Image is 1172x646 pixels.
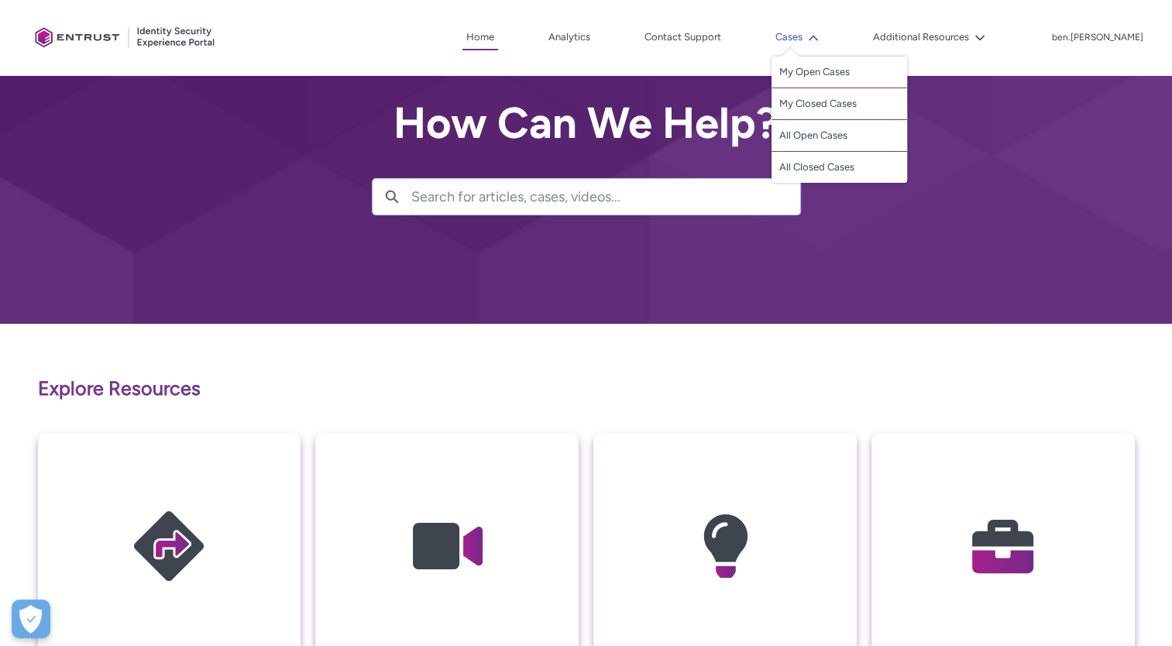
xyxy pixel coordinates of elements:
div: Cookie Preferences [12,600,50,638]
a: Analytics, opens in new tab [545,26,594,49]
img: My Cases [930,463,1077,630]
p: Explore Resources [38,374,1135,404]
a: Home [462,26,498,50]
button: Cases [772,26,823,49]
img: Video Guides [373,463,521,630]
button: Search [373,179,411,215]
a: All Closed Cases [772,152,907,183]
button: Additional Resources [869,26,989,49]
img: Knowledge Articles [651,463,799,630]
button: Open Preferences [12,600,50,638]
a: My Open Cases [772,57,907,88]
h2: How Can We Help? [372,99,801,147]
input: Search for articles, cases, videos... [411,179,800,215]
button: User Profile ben.willson [1051,29,1144,44]
img: Getting Started [95,463,242,630]
p: ben.[PERSON_NAME] [1052,33,1143,43]
a: Contact Support [641,26,725,49]
a: My Closed Cases [772,88,907,120]
a: All Open Cases [772,120,907,152]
